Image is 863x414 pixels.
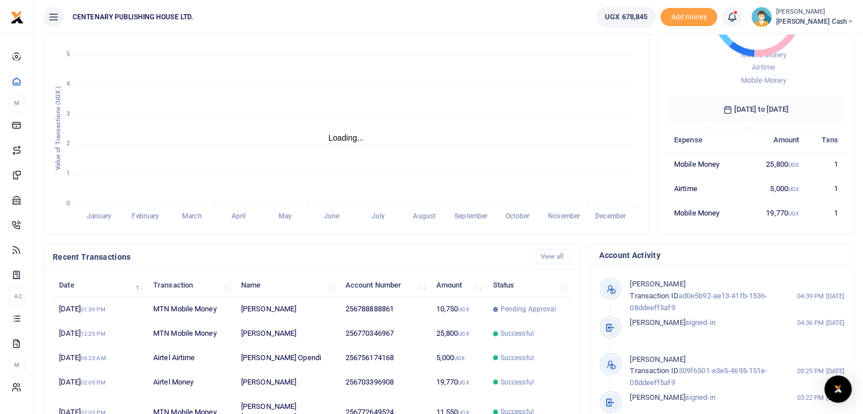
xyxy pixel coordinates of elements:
[630,317,790,329] p: signed-in
[668,153,745,177] td: Mobile Money
[788,210,799,217] small: UGX
[599,249,844,261] h4: Account Activity
[147,346,235,370] td: Airtel Airtime
[68,12,197,22] span: CENTENARY PUBLISHING HOUSE LTD.
[500,304,557,314] span: Pending Approval
[339,273,430,297] th: Account Number: activate to sort column ascending
[776,16,854,27] span: [PERSON_NAME] Cash
[339,322,430,346] td: 256770346967
[235,273,339,297] th: Name: activate to sort column ascending
[10,11,24,24] img: logo-small
[788,186,799,192] small: UGX
[66,110,70,117] tspan: 3
[413,212,436,220] tspan: August
[458,331,469,337] small: UGX
[630,393,685,402] span: [PERSON_NAME]
[454,212,488,220] tspan: September
[339,346,430,370] td: 256756174168
[66,80,70,87] tspan: 4
[147,297,235,322] td: MTN Mobile Money
[500,377,534,387] span: Successful
[630,318,685,327] span: [PERSON_NAME]
[430,346,486,370] td: 5,000
[797,318,844,328] small: 04:36 PM [DATE]
[745,176,806,201] td: 5,000
[53,251,527,263] h4: Recent Transactions
[53,370,147,395] td: [DATE]
[630,354,790,389] p: 309f6501-e3e5-4695-151e-08ddeeff5af9
[740,50,786,59] span: Mobile Money
[53,273,147,297] th: Date: activate to sort column descending
[339,297,430,322] td: 256788888861
[752,63,775,71] span: Airtime
[797,393,844,403] small: 03:22 PM [DATE]
[147,322,235,346] td: MTN Mobile Money
[500,353,534,363] span: Successful
[486,273,571,297] th: Status: activate to sort column ascending
[630,278,790,314] p: ad0e5b92-ae13-41fb-1536-08ddeeff5af9
[430,273,486,297] th: Amount: activate to sort column ascending
[745,128,806,153] th: Amount
[279,212,292,220] tspan: May
[751,7,772,27] img: profile-user
[87,212,112,220] tspan: January
[824,375,852,403] div: Open Intercom Messenger
[9,287,24,306] li: Ac
[81,331,106,337] small: 12:25 PM
[235,346,339,370] td: [PERSON_NAME] Opendi
[506,212,531,220] tspan: October
[235,322,339,346] td: [PERSON_NAME]
[805,153,844,177] td: 1
[805,176,844,201] td: 1
[668,201,745,225] td: Mobile Money
[371,212,384,220] tspan: July
[458,379,469,386] small: UGX
[458,306,469,312] small: UGX
[66,50,70,58] tspan: 5
[10,12,24,21] a: logo-small logo-large logo-large
[235,297,339,322] td: [PERSON_NAME]
[81,379,106,386] small: 02:05 PM
[9,356,24,374] li: M
[53,322,147,346] td: [DATE]
[132,212,159,220] tspan: February
[797,366,844,376] small: 03:25 PM [DATE]
[595,212,626,220] tspan: December
[500,328,534,339] span: Successful
[81,355,106,361] small: 06:23 AM
[147,370,235,395] td: Airtel Money
[329,133,364,142] text: Loading...
[596,7,656,27] a: UGX 678,845
[660,8,717,27] span: Add money
[776,7,854,17] small: [PERSON_NAME]
[630,280,685,288] span: [PERSON_NAME]
[54,86,62,171] text: Value of Transactions (UGX )
[536,249,571,264] a: View all
[797,292,844,301] small: 04:39 PM [DATE]
[182,212,202,220] tspan: March
[745,153,806,177] td: 25,800
[668,128,745,153] th: Expense
[430,370,486,395] td: 19,770
[592,7,660,27] li: Wallet ballance
[66,170,70,177] tspan: 1
[740,76,786,85] span: Mobile Money
[630,392,790,404] p: signed-in
[339,370,430,395] td: 256703396908
[630,292,678,300] span: Transaction ID
[66,140,70,147] tspan: 2
[751,7,854,27] a: profile-user [PERSON_NAME] [PERSON_NAME] Cash
[630,366,678,375] span: Transaction ID
[660,8,717,27] li: Toup your wallet
[605,11,647,23] span: UGX 678,845
[548,212,580,220] tspan: November
[630,355,685,364] span: [PERSON_NAME]
[668,96,844,123] h6: [DATE] to [DATE]
[66,200,70,207] tspan: 0
[660,12,717,20] a: Add money
[81,306,106,312] small: 01:39 PM
[805,201,844,225] td: 1
[668,176,745,201] td: Airtime
[235,370,339,395] td: [PERSON_NAME]
[9,94,24,112] li: M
